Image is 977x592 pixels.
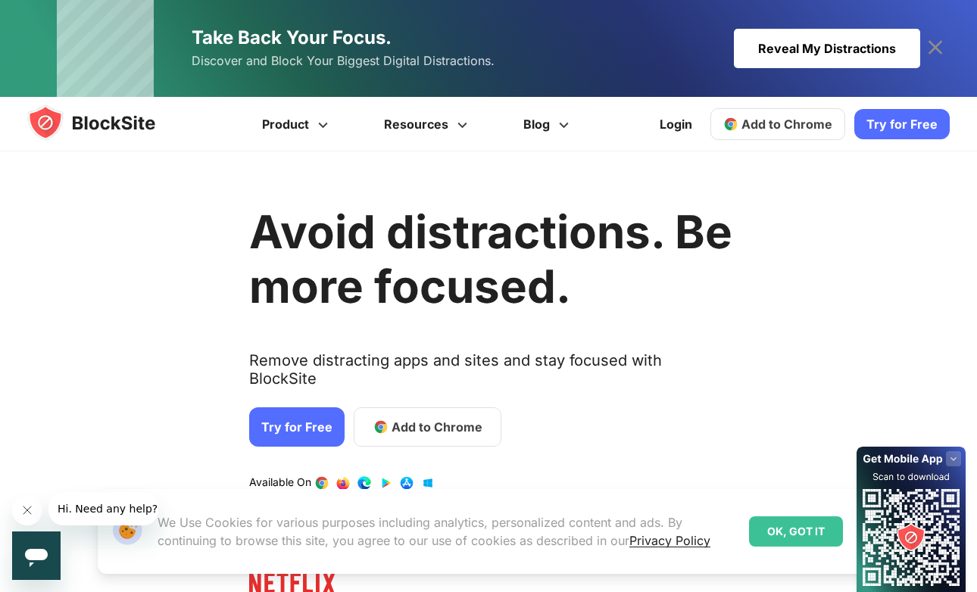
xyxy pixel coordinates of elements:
a: Login [651,106,701,142]
a: Try for Free [249,407,345,447]
a: Add to Chrome [354,407,501,447]
a: Product [236,97,358,151]
img: blocksite-icon.5d769676.svg [27,104,185,141]
iframe: 会社からのメッセージ [48,492,158,525]
p: We Use Cookies for various purposes including analytics, personalized content and ads. By continu... [158,513,737,550]
a: Resources [358,97,498,151]
a: Add to Chrome [710,108,845,140]
button: Close [851,522,871,541]
span: Add to Chrome [741,117,832,132]
span: Take Back Your Focus. [192,26,392,48]
a: Privacy Policy [629,533,710,548]
text: Remove distracting apps and sites and stay focused with BlockSite [249,351,732,400]
h1: Avoid distractions. Be more focused. [249,204,732,313]
a: Try for Free [854,109,950,139]
iframe: メッセージングウィンドウを開くボタン [12,531,61,580]
img: chrome-icon.svg [723,117,738,132]
span: Discover and Block Your Biggest Digital Distractions. [192,50,495,72]
span: Add to Chrome [392,418,482,436]
div: OK, GOT IT [749,516,843,547]
a: Blog [498,97,599,151]
iframe: メッセージを閉じる [12,495,42,525]
div: Reveal My Distractions [734,29,920,68]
